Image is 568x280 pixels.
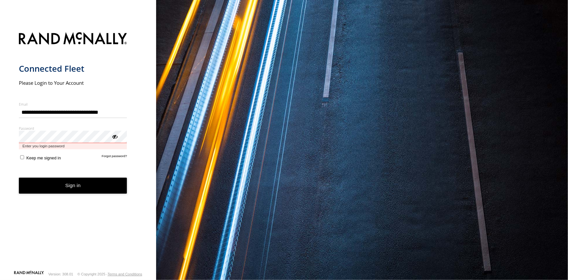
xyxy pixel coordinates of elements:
a: Forgot password? [102,154,127,160]
span: Enter you login password [19,143,127,149]
h1: Connected Fleet [19,63,127,74]
label: Password [19,126,127,131]
a: Terms and Conditions [108,272,142,276]
span: Keep me signed in [26,155,61,160]
input: Keep me signed in [20,155,24,159]
div: © Copyright 2025 - [77,272,142,276]
h2: Please Login to Your Account [19,80,127,86]
form: main [19,28,138,270]
div: Version: 308.01 [48,272,73,276]
button: Sign in [19,178,127,194]
img: Rand McNally [19,31,127,48]
label: Email [19,102,127,107]
a: Visit our Website [14,271,44,277]
div: ViewPassword [111,133,118,140]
